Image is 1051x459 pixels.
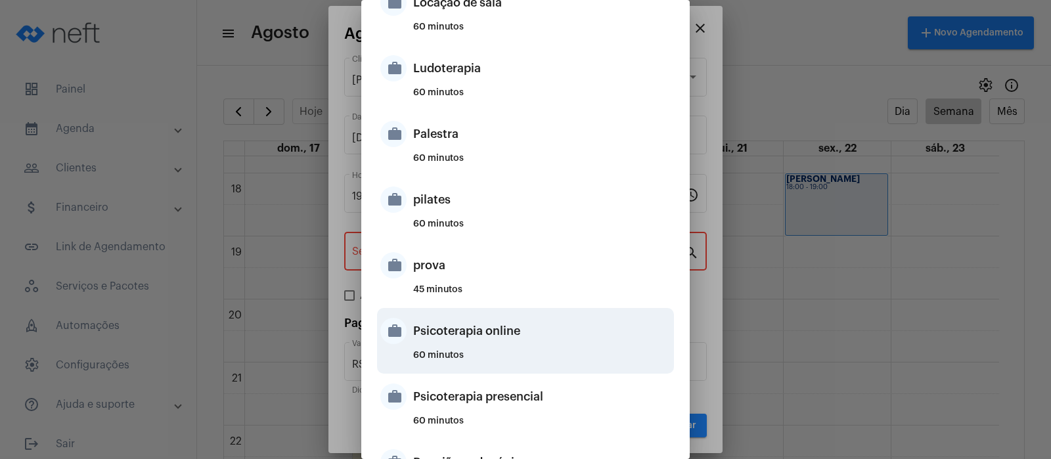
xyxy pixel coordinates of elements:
div: 60 minutos [413,416,671,436]
mat-icon: work [380,186,407,213]
div: prova [413,246,671,285]
div: 60 minutos [413,88,671,108]
div: pilates [413,180,671,219]
mat-icon: work [380,318,407,344]
div: 60 minutos [413,351,671,370]
div: Psicoterapia online [413,311,671,351]
mat-icon: work [380,383,407,410]
div: Psicoterapia presencial [413,377,671,416]
div: Palestra [413,114,671,154]
div: Ludoterapia [413,49,671,88]
mat-icon: work [380,55,407,81]
mat-icon: work [380,121,407,147]
div: 60 minutos [413,22,671,42]
div: 45 minutos [413,285,671,305]
mat-icon: work [380,252,407,278]
div: 60 minutos [413,219,671,239]
div: 60 minutos [413,154,671,173]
